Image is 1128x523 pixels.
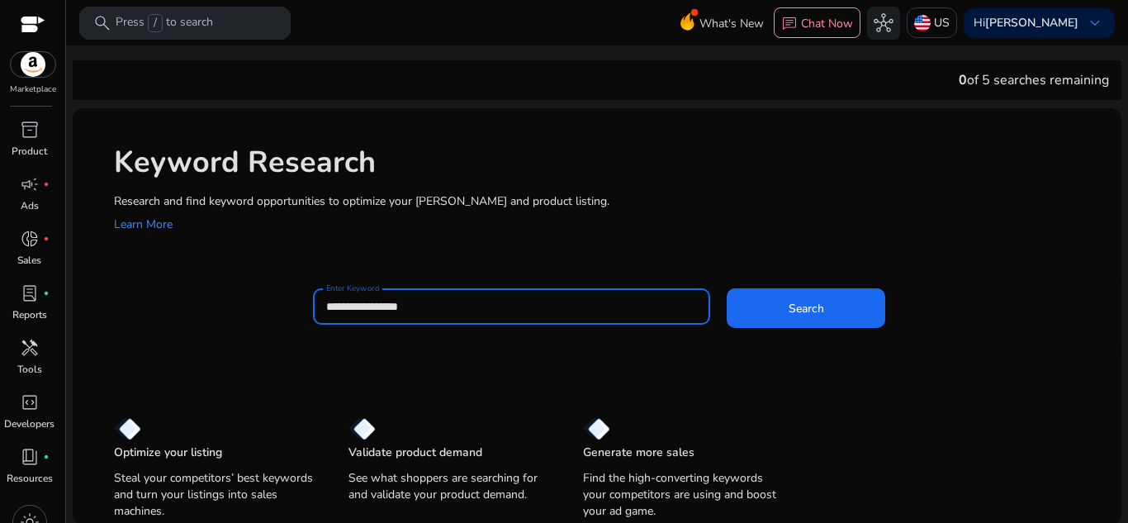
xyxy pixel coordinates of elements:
p: Marketplace [10,83,56,96]
span: handyman [20,338,40,358]
span: book_4 [20,447,40,467]
span: fiber_manual_record [43,290,50,297]
img: diamond.svg [348,417,376,440]
button: Search [727,288,885,328]
p: Developers [4,416,55,431]
p: Research and find keyword opportunities to optimize your [PERSON_NAME] and product listing. [114,193,1105,210]
p: Optimize your listing [114,445,222,461]
span: inventory_2 [20,120,40,140]
p: Find the high-converting keywords your competitors are using and boost your ad game. [583,470,784,520]
p: Sales [17,253,41,268]
span: fiber_manual_record [43,454,50,460]
p: US [934,8,950,37]
span: What's New [699,9,764,38]
span: code_blocks [20,392,40,412]
span: search [92,13,112,33]
span: lab_profile [20,283,40,303]
p: Ads [21,198,39,213]
a: Learn More [114,216,173,232]
p: Press to search [116,14,213,32]
p: Hi [974,17,1078,29]
span: Search [789,300,824,317]
span: campaign [20,174,40,194]
img: us.svg [914,15,931,31]
p: Resources [7,471,53,486]
mat-label: Enter Keyword [326,283,379,294]
h1: Keyword Research [114,145,1105,180]
span: chat [781,16,798,32]
span: 0 [959,71,967,89]
button: hub [867,7,900,40]
p: Tools [17,362,42,377]
span: keyboard_arrow_down [1085,13,1105,33]
button: chatChat Now [774,7,860,39]
p: Product [12,144,47,159]
span: fiber_manual_record [43,181,50,188]
img: diamond.svg [114,417,141,440]
span: fiber_manual_record [43,235,50,242]
span: / [148,14,163,32]
p: Reports [12,307,47,322]
span: hub [874,13,893,33]
img: amazon.svg [11,52,55,77]
b: [PERSON_NAME] [985,15,1078,31]
p: See what shoppers are searching for and validate your product demand. [348,470,550,503]
p: Steal your competitors’ best keywords and turn your listings into sales machines. [114,470,315,520]
img: diamond.svg [583,417,610,440]
div: of 5 searches remaining [959,70,1109,90]
p: Generate more sales [583,445,694,461]
span: donut_small [20,229,40,249]
p: Validate product demand [348,445,482,461]
p: Chat Now [801,16,853,31]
